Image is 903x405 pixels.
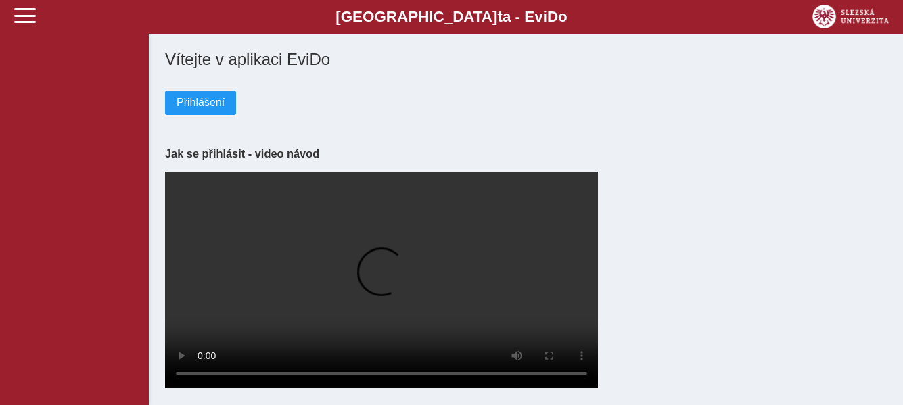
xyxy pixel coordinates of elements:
[547,8,558,25] span: D
[41,8,862,26] b: [GEOGRAPHIC_DATA] a - Evi
[165,91,236,115] button: Přihlášení
[558,8,568,25] span: o
[165,50,887,69] h1: Vítejte v aplikaci EviDo
[812,5,889,28] img: logo_web_su.png
[165,172,598,388] video: Your browser does not support the video tag.
[497,8,502,25] span: t
[177,97,225,109] span: Přihlášení
[165,147,887,160] h3: Jak se přihlásit - video návod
